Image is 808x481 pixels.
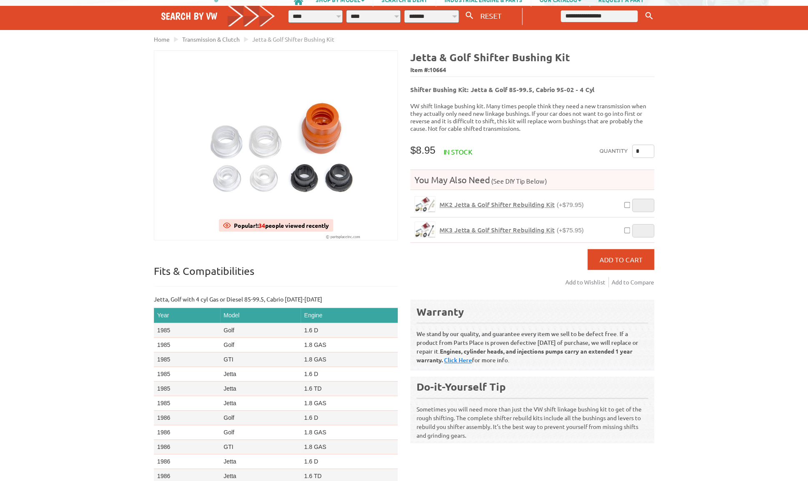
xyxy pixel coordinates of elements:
td: 1986 [154,439,220,454]
b: Do-it-Yourself Tip [417,380,506,393]
td: 1.6 D [301,410,398,425]
button: Keyword Search [643,9,655,23]
a: Transmission & Clutch [182,35,240,43]
span: MK2 Jetta & Golf Shifter Rebuilding Kit [439,200,555,209]
td: GTI [220,439,301,454]
td: 1.8 GAS [301,352,398,366]
a: MK3 Jetta & Golf Shifter Rebuilding Kit(+$75.95) [439,226,584,234]
td: Golf [220,425,301,439]
p: Fits & Compatibilities [154,264,398,287]
a: Add to Wishlist [565,277,609,287]
span: RESET [480,11,502,20]
button: RESET [477,10,505,22]
th: Engine [301,308,398,323]
img: MK2 Jetta & Golf Shifter Rebuilding Kit [415,197,435,212]
td: 1986 [154,454,220,469]
td: Golf [220,323,301,337]
td: 1985 [154,337,220,352]
td: 1.8 GAS [301,337,398,352]
th: Model [220,308,301,323]
td: 1985 [154,381,220,396]
td: 1.8 GAS [301,425,398,439]
p: Jetta, Golf with 4 cyl Gas or Diesel 85-99.5, Cabrio [DATE]-[DATE] [154,295,398,304]
span: $8.95 [410,145,435,156]
td: 1985 [154,396,220,410]
td: 1986 [154,410,220,425]
a: Click Here [444,356,472,364]
label: Quantity [600,145,628,158]
button: Add to Cart [587,249,654,270]
td: Golf [220,337,301,352]
a: Add to Compare [612,277,654,287]
span: (See DIY Tip Below) [490,177,547,185]
td: Jetta [220,454,301,469]
span: MK3 Jetta & Golf Shifter Rebuilding Kit [439,226,555,234]
a: MK3 Jetta & Golf Shifter Rebuilding Kit [414,222,435,238]
span: (+$75.95) [557,227,584,234]
p: Sometimes you will need more than just the VW shift linkage bushing kit to get of the rough shift... [417,398,648,440]
a: Home [154,35,170,43]
h4: You May Also Need [410,174,654,185]
td: Jetta [220,381,301,396]
td: 1985 [154,352,220,366]
td: 1.6 D [301,323,398,337]
td: Jetta [220,396,301,410]
td: GTI [220,352,301,366]
td: Golf [220,410,301,425]
span: In stock [444,147,472,156]
p: VW shift linkage bushing kit. Many times people think they need a new transmission when they actu... [410,102,654,132]
td: 1.6 D [301,366,398,381]
h4: Search by VW [161,10,275,22]
td: 1.8 GAS [301,439,398,454]
a: MK2 Jetta & Golf Shifter Rebuilding Kit [414,196,435,212]
div: Warranty [417,305,648,319]
button: Search By VW... [462,10,477,22]
b: Engines, cylinder heads, and injections pumps carry an extended 1 year warranty. [417,347,632,364]
span: (+$79.95) [557,201,584,208]
td: 1985 [154,366,220,381]
a: MK2 Jetta & Golf Shifter Rebuilding Kit(+$79.95) [439,201,584,209]
td: Jetta [220,366,301,381]
p: We stand by our quality, and guarantee every item we sell to be defect free. If a product from Pa... [417,323,648,364]
span: 10664 [429,66,446,73]
td: 1985 [154,323,220,337]
td: 1.6 D [301,454,398,469]
td: 1.6 TD [301,381,398,396]
th: Year [154,308,220,323]
img: MK3 Jetta & Golf Shifter Rebuilding Kit [415,222,435,237]
span: Item #: [410,64,654,76]
span: Add to Cart [600,255,642,264]
td: 1.8 GAS [301,396,398,410]
b: Shifter Bushing Kit: Jetta & Golf 85-99.5, Cabrio 95-02 - 4 Cyl [410,85,594,94]
b: Jetta & Golf Shifter Bushing Kit [410,50,570,64]
td: 1986 [154,425,220,439]
span: Jetta & Golf Shifter Bushing Kit [252,35,334,43]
